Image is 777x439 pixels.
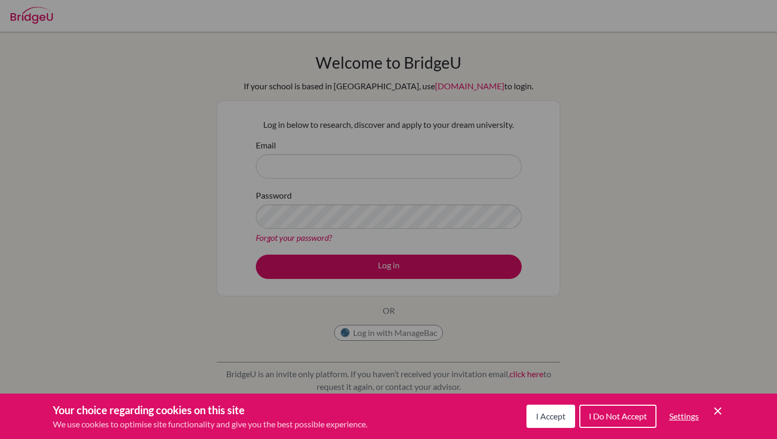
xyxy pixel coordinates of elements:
span: I Accept [536,411,566,421]
span: Settings [669,411,699,421]
h3: Your choice regarding cookies on this site [53,402,367,418]
button: I Do Not Accept [579,405,656,428]
button: Settings [661,406,707,427]
button: Save and close [711,405,724,417]
span: I Do Not Accept [589,411,647,421]
button: I Accept [526,405,575,428]
p: We use cookies to optimise site functionality and give you the best possible experience. [53,418,367,431]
